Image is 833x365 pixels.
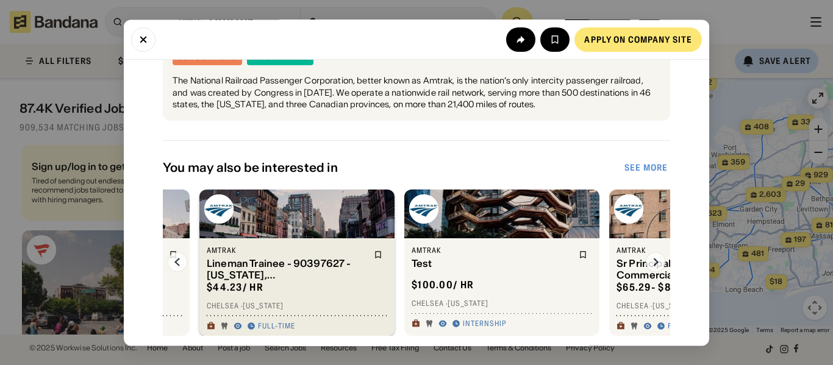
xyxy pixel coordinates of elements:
[668,321,705,331] div: Full-time
[404,190,599,336] a: Amtrak logoAmtrakTest$100.00/ hrChelsea ·[US_STATE]Internship
[409,194,438,224] img: Amtrak logo
[131,27,156,51] button: Close
[617,301,797,311] div: Chelsea · [US_STATE]
[463,319,506,329] div: Internship
[173,76,660,112] div: The National Railroad Passenger Corporation, better known as Amtrak, is the nation’s only interci...
[412,299,592,309] div: Chelsea · [US_STATE]
[199,190,395,336] a: Amtrak logoAmtrakLineman Trainee - 90397627 - [US_STATE], [GEOGRAPHIC_DATA]$44.23/ hrChelsea ·[US...
[617,246,776,255] div: Amtrak
[207,301,387,311] div: Chelsea · [US_STATE]
[617,281,714,294] div: $ 65.29 - $84.63 / hr
[207,246,366,255] div: Amtrak
[204,194,234,224] img: Amtrak logo
[624,163,668,172] div: See more
[412,246,571,255] div: Amtrak
[617,258,776,281] div: Sr Principal Project Mgr - Commercial
[584,35,692,43] div: Apply on company site
[258,321,295,331] div: Full-time
[412,279,474,292] div: $ 100.00 / hr
[412,258,571,269] div: Test
[614,194,643,224] img: Amtrak logo
[168,252,187,272] img: Left Arrow
[609,190,804,336] a: Amtrak logoAmtrakSr Principal Project Mgr - Commercial$65.29- $84.63/ hrChelsea ·[US_STATE]Full-time
[207,281,263,294] div: $ 44.23 / hr
[646,252,665,272] img: Right Arrow
[207,258,366,281] div: Lineman Trainee - 90397627 - [US_STATE], [GEOGRAPHIC_DATA]
[163,160,622,175] div: You may also be interested in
